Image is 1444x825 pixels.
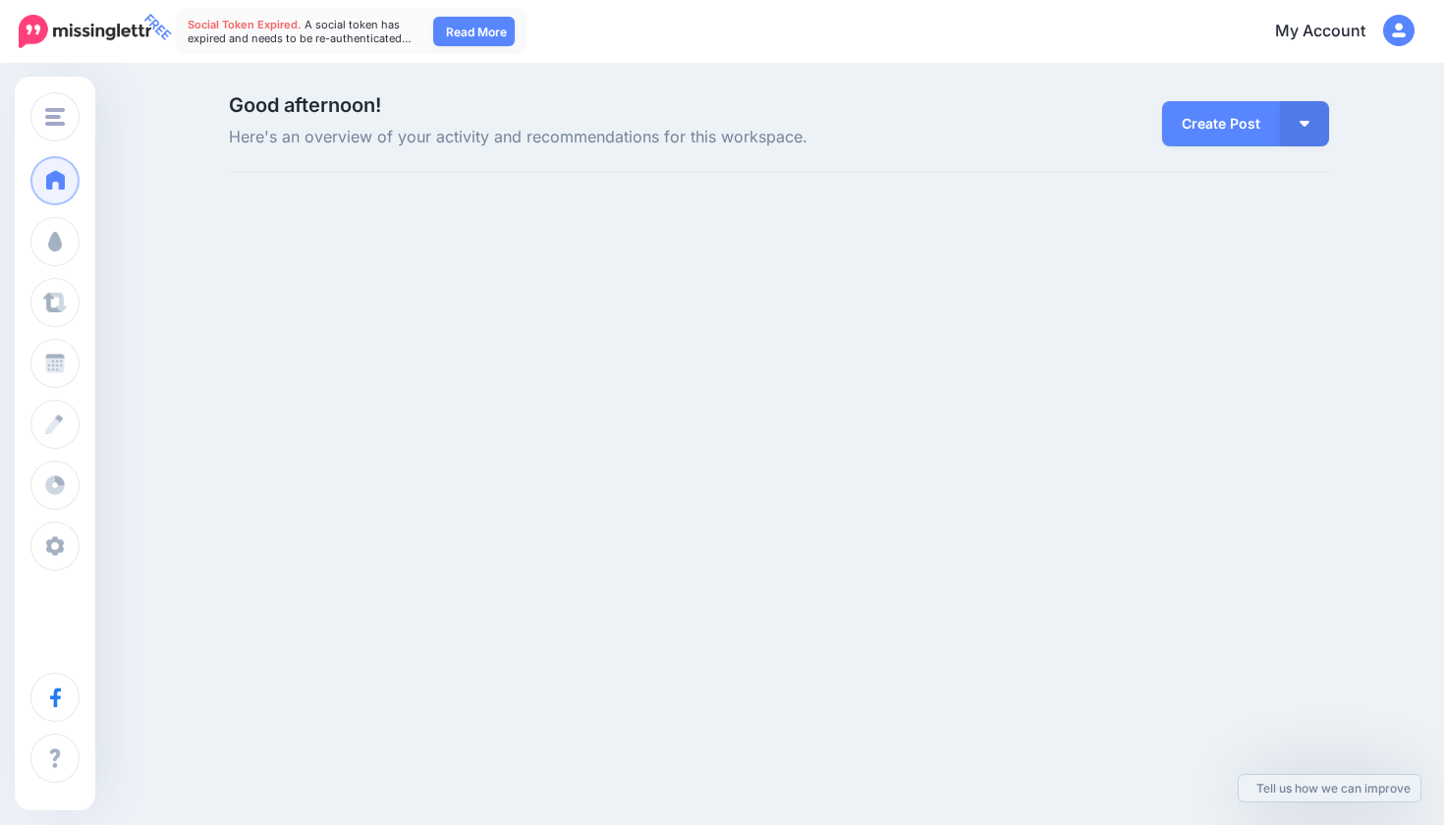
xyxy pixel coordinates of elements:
[1300,121,1309,127] img: arrow-down-white.png
[188,18,412,45] span: A social token has expired and needs to be re-authenticated…
[19,10,151,53] a: FREE
[229,125,953,150] span: Here's an overview of your activity and recommendations for this workspace.
[19,15,151,48] img: Missinglettr
[188,18,302,31] span: Social Token Expired.
[138,7,178,47] span: FREE
[45,108,65,126] img: menu.png
[1162,101,1280,146] a: Create Post
[1255,8,1415,56] a: My Account
[433,17,515,46] a: Read More
[1239,775,1420,801] a: Tell us how we can improve
[229,93,381,117] span: Good afternoon!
